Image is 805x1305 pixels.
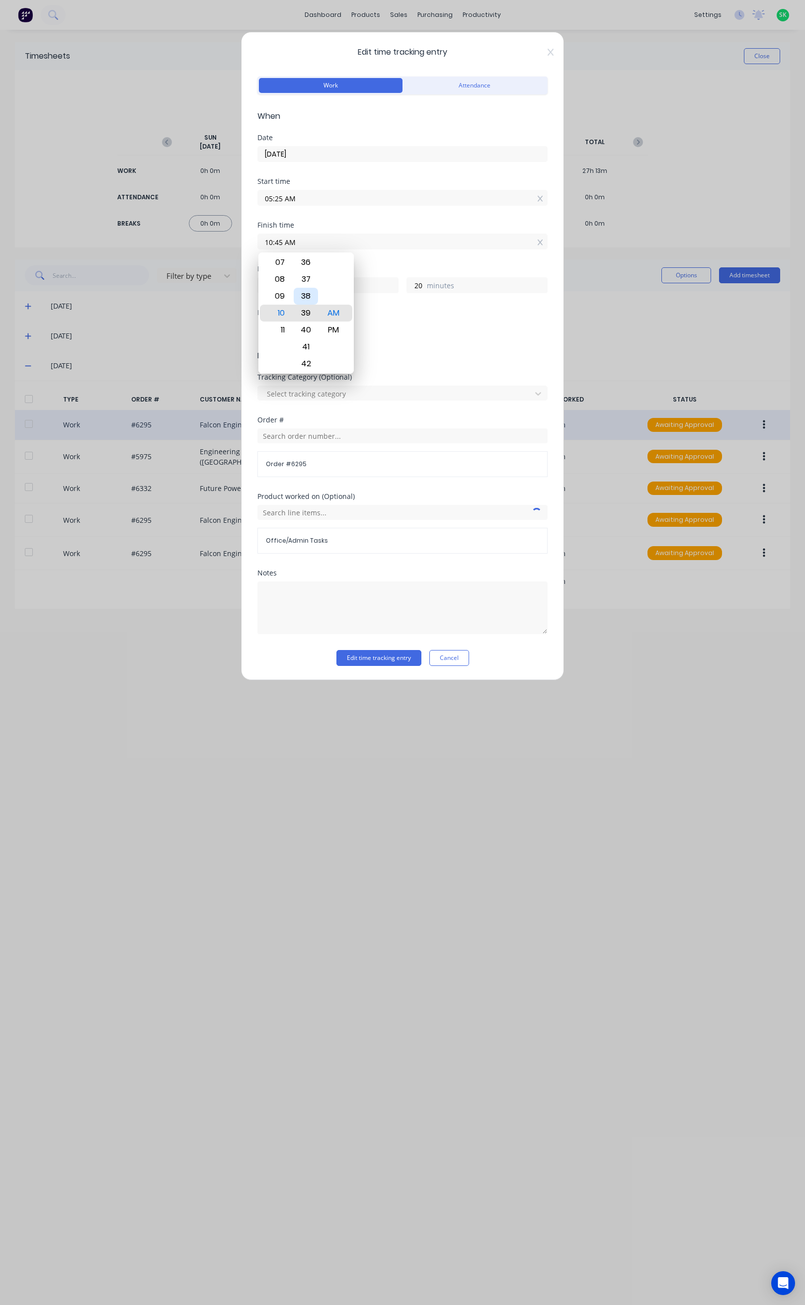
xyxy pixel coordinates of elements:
[257,374,548,381] div: Tracking Category (Optional)
[321,322,345,338] div: PM
[257,265,548,272] div: Hours worked
[427,280,547,293] label: minutes
[321,305,345,322] div: AM
[266,271,291,288] div: 08
[771,1271,795,1295] div: Open Intercom Messenger
[257,46,548,58] span: Edit time tracking entry
[266,254,291,271] div: 07
[257,350,548,362] span: Details
[292,252,320,374] div: Minute
[259,78,402,93] button: Work
[294,305,318,322] div: 39
[294,338,318,355] div: 41
[257,505,548,520] input: Search line items...
[266,536,539,545] span: Office/Admin Tasks
[265,252,292,374] div: Hour
[257,570,548,576] div: Notes
[257,134,548,141] div: Date
[429,650,469,666] button: Cancel
[257,416,548,423] div: Order #
[257,110,548,122] span: When
[294,288,318,305] div: 38
[266,460,539,469] span: Order # 6295
[261,325,544,338] div: Add breaks
[266,322,291,338] div: 11
[257,493,548,500] div: Product worked on (Optional)
[257,178,548,185] div: Start time
[266,305,291,322] div: 10
[257,309,548,316] div: Breaks
[294,322,318,338] div: 40
[294,254,318,271] div: 36
[402,78,546,93] button: Attendance
[266,288,291,305] div: 09
[336,650,421,666] button: Edit time tracking entry
[257,428,548,443] input: Search order number...
[407,278,424,293] input: 0
[294,271,318,288] div: 37
[257,222,548,229] div: Finish time
[294,355,318,372] div: 42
